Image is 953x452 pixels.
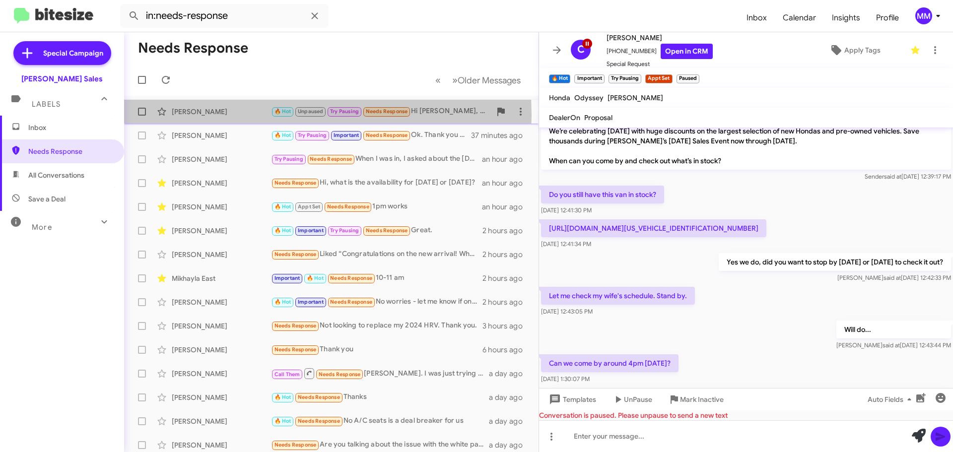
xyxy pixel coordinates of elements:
button: Apply Tags [804,41,905,59]
span: Sender [DATE] 12:39:17 PM [865,173,951,180]
span: More [32,223,52,232]
div: a day ago [489,440,531,450]
span: Try Pausing [274,156,303,162]
span: Needs Response [327,203,369,210]
span: Insights [824,3,868,32]
span: DealerOn [549,113,580,122]
div: [PERSON_NAME] [172,297,271,307]
div: [PERSON_NAME] [172,226,271,236]
span: Appt Set [298,203,321,210]
span: Labels [32,100,61,109]
span: Needs Response [274,180,317,186]
p: Let me check my wife's schedule. Stand by. [541,287,695,305]
span: Try Pausing [298,132,327,138]
div: Great. [271,225,482,236]
div: [PERSON_NAME] [172,321,271,331]
span: UnPause [624,390,652,408]
span: Needs Response [298,418,340,424]
span: Important [334,132,359,138]
span: Auto Fields [868,390,915,408]
div: [PERSON_NAME] [172,440,271,450]
span: Templates [547,390,596,408]
a: Calendar [775,3,824,32]
div: [PERSON_NAME] [172,416,271,426]
button: Next [446,70,527,90]
div: a day ago [489,416,531,426]
small: Important [574,74,604,83]
span: 🔥 Hot [307,275,324,281]
span: 🔥 Hot [274,203,291,210]
span: Odyssey [574,93,604,102]
button: Auto Fields [860,390,923,408]
span: [PERSON_NAME] [607,32,713,44]
p: [URL][DOMAIN_NAME][US_VEHICLE_IDENTIFICATION_NUMBER] [541,219,766,237]
span: » [452,74,458,86]
div: When I was in, I asked about the [DATE] special and I was told that it's really not that big of a... [271,153,482,165]
small: Paused [677,74,699,83]
span: Needs Response [274,442,317,448]
span: Important [298,227,324,234]
div: an hour ago [482,202,531,212]
button: Previous [429,70,447,90]
a: Profile [868,3,907,32]
div: [PERSON_NAME]. I was just trying to reach you to discuss my lease end. [271,367,489,380]
span: [DATE] 1:30:07 PM [541,375,590,383]
span: [PERSON_NAME] [DATE] 12:42:33 PM [837,274,951,281]
div: Liked “Congratulations on the new arrival! Whenever you're ready, feel free to reach out to us. W... [271,249,482,260]
span: Older Messages [458,75,521,86]
div: [PERSON_NAME] [172,345,271,355]
span: Needs Response [274,323,317,329]
span: Needs Response [330,299,372,305]
div: Thanks [271,391,489,403]
span: Try Pausing [330,108,359,115]
span: 🔥 Hot [274,418,291,424]
div: a day ago [489,392,531,402]
div: [PERSON_NAME] Sales [21,74,103,84]
span: said at [884,274,901,281]
span: Important [298,299,324,305]
h1: Needs Response [138,40,248,56]
span: Call Them [274,371,300,378]
span: Special Request [607,59,713,69]
div: Hi, what is the availability for [DATE] or [DATE]? [271,177,482,189]
span: Mark Inactive [680,390,724,408]
span: Save a Deal [28,194,66,204]
div: 3 hours ago [482,321,531,331]
a: Open in CRM [661,44,713,59]
div: [PERSON_NAME] [172,107,271,117]
div: an hour ago [482,154,531,164]
span: Unpaused [298,108,324,115]
input: Search [120,4,329,28]
div: Conversation is paused. Please unpause to send a new text [539,410,953,420]
div: [PERSON_NAME] [172,250,271,259]
p: Will do... [836,321,951,338]
span: [DATE] 12:41:30 PM [541,206,592,214]
span: 🔥 Hot [274,132,291,138]
span: 🔥 Hot [274,108,291,115]
div: [PERSON_NAME] [172,369,271,379]
div: No A/C seats is a deal breaker for us [271,415,489,427]
p: Hi [PERSON_NAME] it's [PERSON_NAME] at [PERSON_NAME]. We’re celebrating [DATE] with huge discount... [541,102,951,170]
span: Important [274,275,300,281]
span: Needs Response [274,346,317,353]
span: Special Campaign [43,48,103,58]
div: Hi [PERSON_NAME], OMG I was just thinking about reaching out. I'm asking my niece if she can run ... [271,106,491,117]
a: Inbox [739,3,775,32]
span: [DATE] 12:43:05 PM [541,308,593,315]
span: Needs Response [28,146,113,156]
div: No worries - let me know if one pops up, I'll come in. [271,296,482,308]
div: [PERSON_NAME] [172,178,271,188]
div: 10-11 am [271,272,482,284]
div: [PERSON_NAME] [172,130,271,140]
div: an hour ago [482,178,531,188]
div: MM [915,7,932,24]
span: Needs Response [298,394,340,400]
small: 🔥 Hot [549,74,570,83]
small: Try Pausing [609,74,641,83]
span: 🔥 Hot [274,394,291,400]
div: 2 hours ago [482,297,531,307]
span: Needs Response [366,132,408,138]
span: « [435,74,441,86]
